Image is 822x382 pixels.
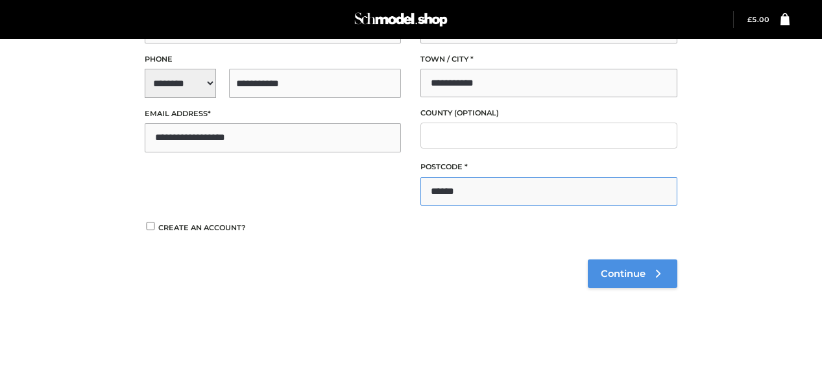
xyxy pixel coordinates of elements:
[145,222,156,230] input: Create an account?
[158,223,246,232] span: Create an account?
[145,108,402,120] label: Email address
[588,259,677,288] a: Continue
[352,6,450,32] img: Schmodel Admin 964
[747,16,769,24] bdi: 5.00
[747,16,769,24] a: £5.00
[601,268,646,280] span: Continue
[454,108,499,117] span: (optional)
[420,53,677,66] label: Town / City
[420,107,677,119] label: County
[145,53,402,66] label: Phone
[747,16,752,24] span: £
[420,161,677,173] label: Postcode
